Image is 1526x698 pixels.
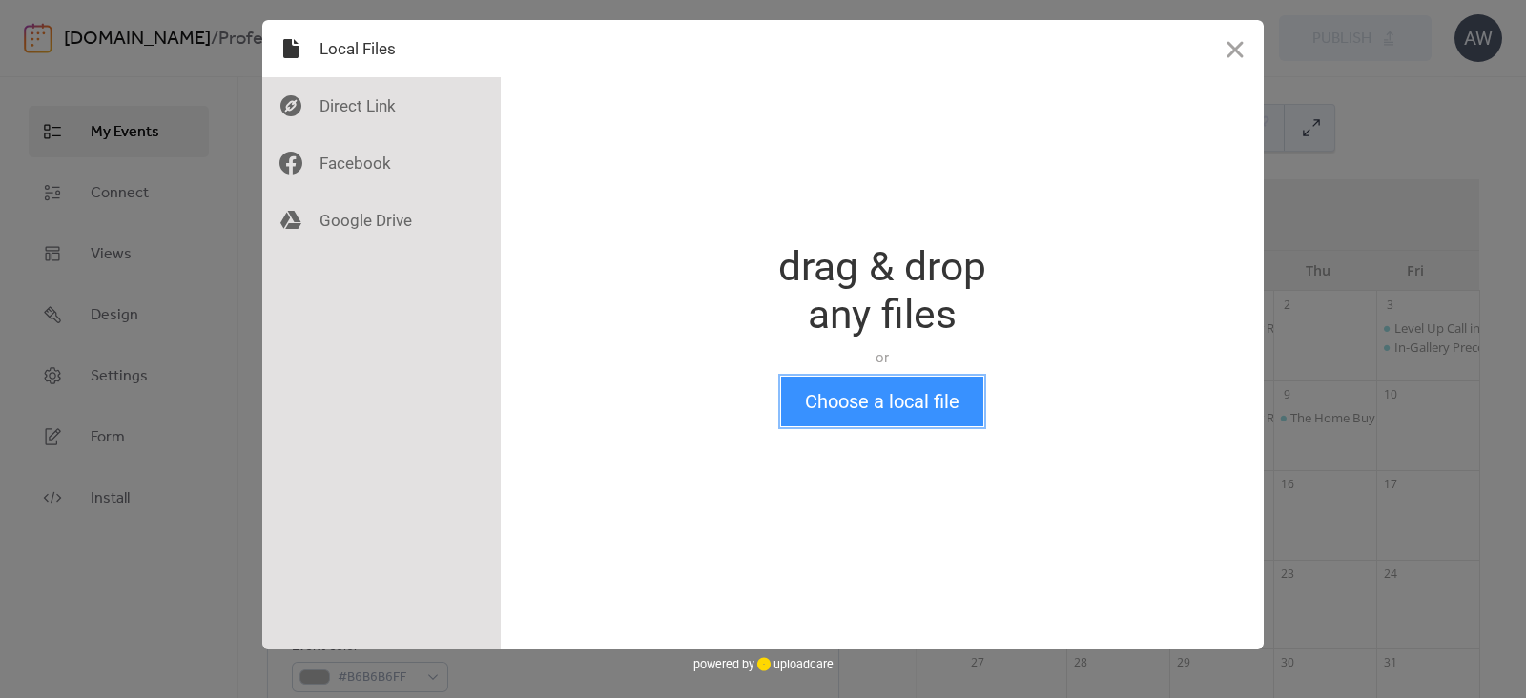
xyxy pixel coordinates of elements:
[781,377,983,426] button: Choose a local file
[754,657,834,671] a: uploadcare
[262,192,501,249] div: Google Drive
[778,348,986,367] div: or
[262,77,501,134] div: Direct Link
[1206,20,1264,77] button: Close
[693,649,834,678] div: powered by
[778,243,986,339] div: drag & drop any files
[262,20,501,77] div: Local Files
[262,134,501,192] div: Facebook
